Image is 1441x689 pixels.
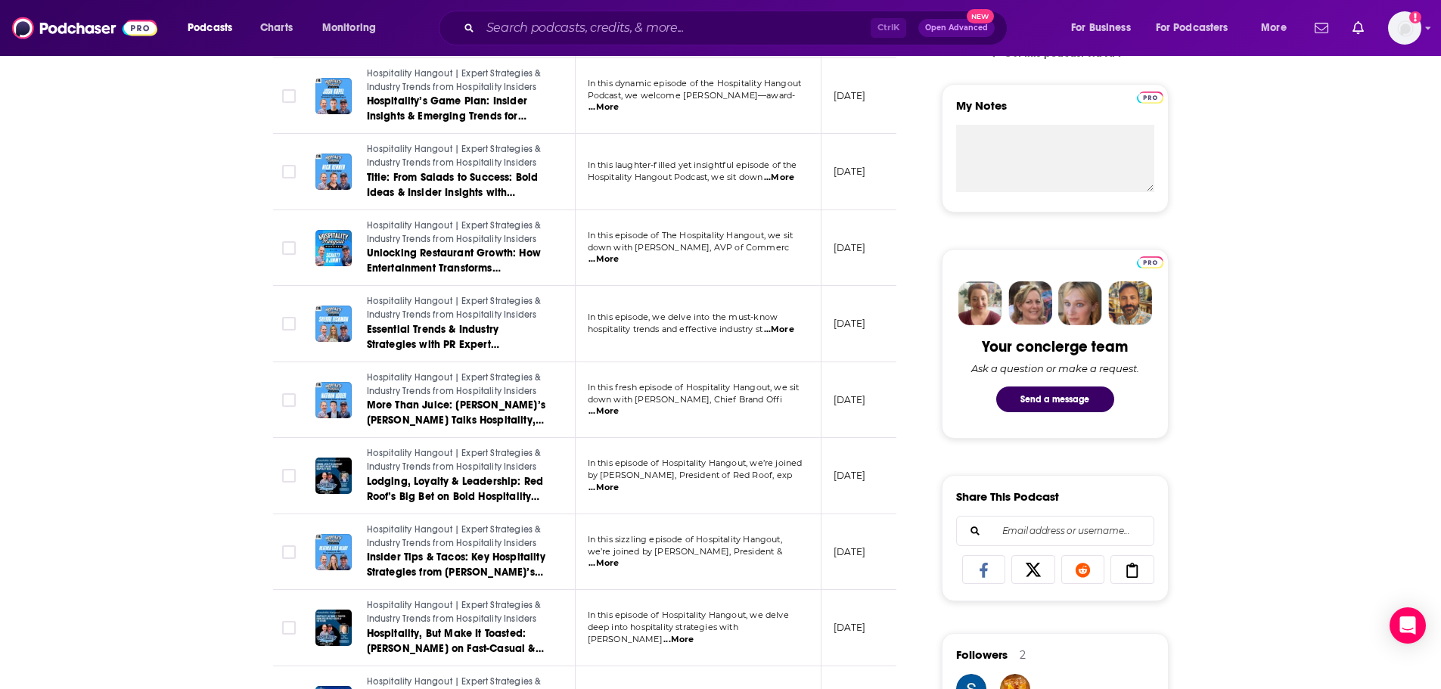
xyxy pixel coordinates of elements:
[588,610,789,620] span: In this episode of Hospitality Hangout, we delve
[367,171,546,229] span: Title: From Salads to Success: Bold Ideas & Insider Insights with [PERSON_NAME] on QSR Trends and...
[834,165,866,178] p: [DATE]
[312,16,396,40] button: open menu
[367,247,541,290] span: Unlocking Restaurant Growth: How Entertainment Transforms Hospitality
[282,317,296,331] span: Toggle select row
[282,621,296,635] span: Toggle select row
[834,241,866,254] p: [DATE]
[588,312,778,322] span: In this episode, we delve into the must-know
[589,405,619,417] span: ...More
[588,230,793,241] span: In this episode of The Hospitality Hangout, we sit
[588,394,783,405] span: down with [PERSON_NAME], Chief Brand Offi
[956,489,1059,504] h3: Share This Podcast
[871,18,906,38] span: Ctrl K
[967,9,994,23] span: New
[925,24,988,32] span: Open Advanced
[1137,254,1163,268] a: Pro website
[367,600,542,624] span: Hospitality Hangout | Expert Strategies & Industry Trends from Hospitality Insiders
[1146,16,1250,40] button: open menu
[367,170,548,200] a: Title: From Salads to Success: Bold Ideas & Insider Insights with [PERSON_NAME] on QSR Trends and...
[1071,17,1131,39] span: For Business
[282,165,296,178] span: Toggle select row
[367,475,544,518] span: Lodging, Loyalty & Leadership: Red Roof’s Big Bet on Bold Hospitality Ideas
[1108,281,1152,325] img: Jon Profile
[367,295,548,321] a: Hospitality Hangout | Expert Strategies & Industry Trends from Hospitality Insiders
[367,372,542,396] span: Hospitality Hangout | Expert Strategies & Industry Trends from Hospitality Insiders
[367,523,548,550] a: Hospitality Hangout | Expert Strategies & Industry Trends from Hospitality Insiders
[1261,17,1287,39] span: More
[1156,17,1228,39] span: For Podcasters
[588,90,796,101] span: Podcast, we welcome [PERSON_NAME]—award-
[834,317,866,330] p: [DATE]
[588,160,797,170] span: In this laughter-filled yet insightful episode of the
[367,524,542,548] span: Hospitality Hangout | Expert Strategies & Industry Trends from Hospitality Insiders
[589,482,619,494] span: ...More
[588,546,782,557] span: we’re joined by [PERSON_NAME], President &
[367,144,542,168] span: Hospitality Hangout | Expert Strategies & Industry Trends from Hospitality Insiders
[367,550,548,580] a: Insider Tips & Tacos: Key Hospitality Strategies from [PERSON_NAME]’s CEO
[367,94,548,124] a: Hospitality’s Game Plan: Insider Insights & Emerging Trends for Restaurant Success
[1137,256,1163,268] img: Podchaser Pro
[1110,555,1154,584] a: Copy Link
[834,469,866,482] p: [DATE]
[589,253,619,265] span: ...More
[764,324,794,336] span: ...More
[1008,281,1052,325] img: Barbara Profile
[663,634,694,646] span: ...More
[367,322,548,352] a: Essential Trends & Industry Strategies with PR Expert [PERSON_NAME]
[282,393,296,407] span: Toggle select row
[188,17,232,39] span: Podcasts
[971,362,1139,374] div: Ask a question or make a request.
[1388,11,1421,45] img: User Profile
[367,95,527,138] span: Hospitality’s Game Plan: Insider Insights & Emerging Trends for Restaurant Success
[982,337,1128,356] div: Your concierge team
[996,386,1114,412] button: Send a message
[367,296,542,320] span: Hospitality Hangout | Expert Strategies & Industry Trends from Hospitality Insiders
[962,555,1006,584] a: Share on Facebook
[588,324,763,334] span: hospitality trends and effective industry st
[589,557,619,570] span: ...More
[282,89,296,103] span: Toggle select row
[918,19,995,37] button: Open AdvancedNew
[764,172,794,184] span: ...More
[12,14,157,42] a: Podchaser - Follow, Share and Rate Podcasts
[367,599,548,625] a: Hospitality Hangout | Expert Strategies & Industry Trends from Hospitality Insiders
[250,16,302,40] a: Charts
[367,627,544,670] span: Hospitality, But Make It Toasted: [PERSON_NAME] on Fast-Casual & the Future
[588,172,763,182] span: Hospitality Hangout Podcast, we sit down
[282,241,296,255] span: Toggle select row
[1388,11,1421,45] button: Show profile menu
[834,89,866,102] p: [DATE]
[1058,281,1102,325] img: Jules Profile
[367,626,548,656] a: Hospitality, But Make It Toasted: [PERSON_NAME] on Fast-Casual & the Future
[1309,15,1334,41] a: Show notifications dropdown
[367,68,542,92] span: Hospitality Hangout | Expert Strategies & Industry Trends from Hospitality Insiders
[453,11,1022,45] div: Search podcasts, credits, & more...
[322,17,376,39] span: Monitoring
[834,621,866,634] p: [DATE]
[177,16,252,40] button: open menu
[282,545,296,559] span: Toggle select row
[956,98,1154,125] label: My Notes
[588,622,738,644] span: deep into hospitality strategies with [PERSON_NAME]
[958,281,1002,325] img: Sydney Profile
[480,16,871,40] input: Search podcasts, credits, & more...
[1020,648,1026,662] div: 2
[589,101,619,113] span: ...More
[588,382,800,393] span: In this fresh episode of Hospitality Hangout, we sit
[367,67,548,94] a: Hospitality Hangout | Expert Strategies & Industry Trends from Hospitality Insiders
[1011,555,1055,584] a: Share on X/Twitter
[367,398,548,428] a: More Than Juice: [PERSON_NAME]’s [PERSON_NAME] Talks Hospitality, Trends & Transformation
[1137,92,1163,104] img: Podchaser Pro
[969,517,1141,545] input: Email address or username...
[367,474,548,504] a: Lodging, Loyalty & Leadership: Red Roof’s Big Bet on Bold Hospitality Ideas
[367,551,545,594] span: Insider Tips & Tacos: Key Hospitality Strategies from [PERSON_NAME]’s CEO
[1390,607,1426,644] div: Open Intercom Messenger
[956,647,1008,662] span: Followers
[367,448,542,472] span: Hospitality Hangout | Expert Strategies & Industry Trends from Hospitality Insiders
[367,143,548,169] a: Hospitality Hangout | Expert Strategies & Industry Trends from Hospitality Insiders
[1250,16,1306,40] button: open menu
[588,458,803,468] span: In this episode of Hospitality Hangout, we’re joined
[1061,555,1105,584] a: Share on Reddit
[1409,11,1421,23] svg: Add a profile image
[588,534,782,545] span: In this sizzling episode of Hospitality Hangout,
